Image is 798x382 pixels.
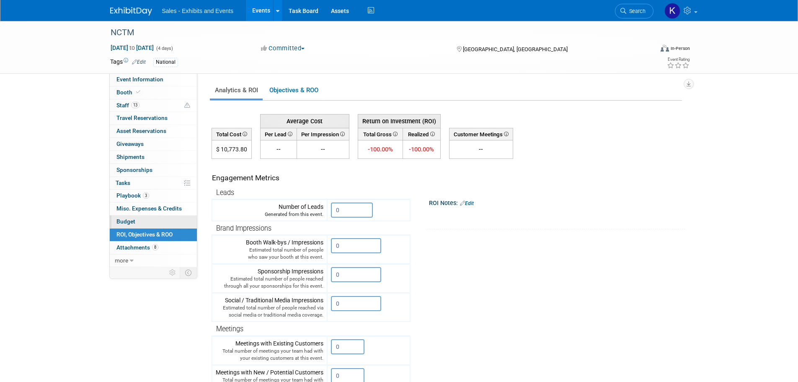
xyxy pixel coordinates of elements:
[358,114,440,128] th: Return on Investment (ROI)
[216,247,323,261] div: Estimated total number of people who saw your booth at this event.
[116,231,173,238] span: ROI, Objectives & ROO
[212,128,251,140] th: Total Cost
[216,296,323,319] div: Social / Traditional Media Impressions
[110,242,197,254] a: Attachments8
[116,76,163,83] span: Event Information
[403,128,440,140] th: Realized
[110,216,197,228] a: Budget
[216,275,323,290] div: Estimated total number of people reached through all your sponsorships for this event.
[110,229,197,241] a: ROI, Objectives & ROO
[110,7,152,16] img: ExhibitDay
[368,146,393,153] span: -100.00%
[463,46,568,52] span: [GEOGRAPHIC_DATA], [GEOGRAPHIC_DATA]
[216,189,234,197] span: Leads
[115,257,128,264] span: more
[661,45,669,52] img: Format-Inperson.png
[110,57,146,67] td: Tags
[131,102,139,108] span: 13
[116,127,166,134] span: Asset Reservations
[110,112,197,125] a: Travel Reservations
[116,89,142,96] span: Booth
[615,4,653,18] a: Search
[116,179,130,186] span: Tasks
[116,192,149,199] span: Playbook
[216,339,323,362] div: Meetings with Existing Customers
[110,99,197,112] a: Staff13
[116,140,144,147] span: Giveaways
[180,267,197,278] td: Toggle Event Tabs
[216,304,323,319] div: Estimated total number of people reached via social media or traditional media coverage.
[116,205,182,212] span: Misc. Expenses & Credits
[110,151,197,164] a: Shipments
[276,146,281,153] span: --
[136,90,140,94] i: Booth reservation complete
[216,224,271,232] span: Brand Impressions
[110,86,197,99] a: Booth
[116,244,158,251] span: Attachments
[321,146,325,153] span: --
[216,348,323,362] div: Total number of meetings your team had with your existing customers at this event.
[108,25,641,40] div: NCTM
[132,59,146,65] a: Edit
[116,218,135,225] span: Budget
[604,44,690,56] div: Event Format
[667,57,690,62] div: Event Rating
[212,173,407,183] div: Engagement Metrics
[162,8,233,14] span: Sales - Exhibits and Events
[143,192,149,199] span: 3
[110,164,197,177] a: Sponsorships
[110,255,197,267] a: more
[110,73,197,86] a: Event Information
[210,82,263,99] a: Analytics & ROI
[110,138,197,151] a: Giveaways
[449,128,513,140] th: Customer Meetings
[216,211,323,218] div: Generated from this event.
[116,114,168,121] span: Travel Reservations
[116,153,145,160] span: Shipments
[260,128,297,140] th: Per Lead
[110,177,197,190] a: Tasks
[670,45,690,52] div: In-Person
[258,44,308,53] button: Committed
[453,145,509,153] div: --
[155,46,173,51] span: (4 days)
[165,267,180,278] td: Personalize Event Tab Strip
[260,114,349,128] th: Average Cost
[184,102,190,109] span: Potential Scheduling Conflict -- at least one attendee is tagged in another overlapping event.
[216,238,323,261] div: Booth Walk-bys / Impressions
[216,203,323,218] div: Number of Leads
[358,128,403,140] th: Total Gross
[460,200,474,206] a: Edit
[110,203,197,215] a: Misc. Expenses & Credits
[297,128,349,140] th: Per Impression
[664,3,680,19] img: Kara Haven
[626,8,646,14] span: Search
[409,146,434,153] span: -100.00%
[216,267,323,290] div: Sponsorship Impressions
[429,197,686,208] div: ROI Notes:
[128,44,136,51] span: to
[152,244,158,250] span: 8
[110,190,197,202] a: Playbook3
[110,44,154,52] span: [DATE] [DATE]
[212,140,251,159] td: $ 10,773.80
[216,325,243,333] span: Meetings
[153,58,178,67] div: National
[116,166,152,173] span: Sponsorships
[116,102,139,109] span: Staff
[110,125,197,138] a: Asset Reservations
[264,82,323,99] a: Objectives & ROO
